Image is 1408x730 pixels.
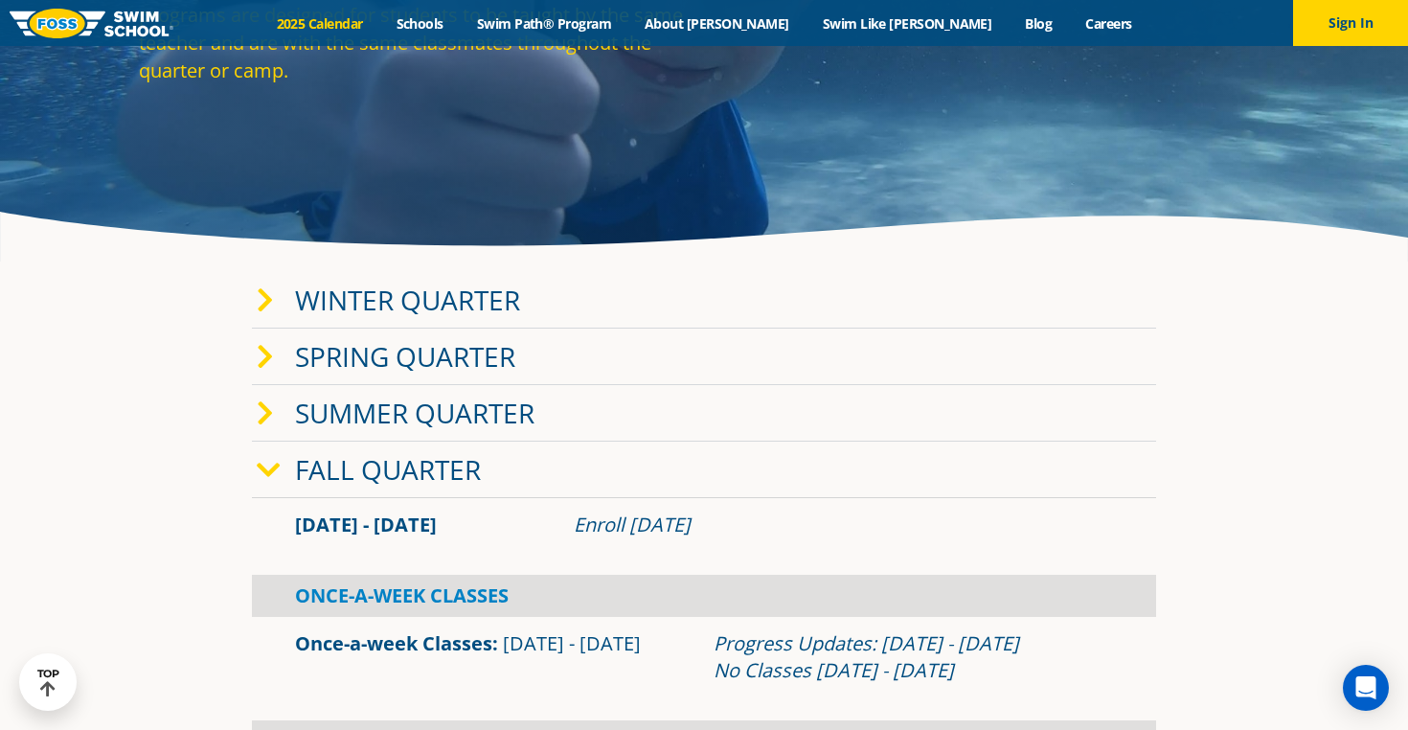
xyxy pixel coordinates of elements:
a: Winter Quarter [295,282,520,318]
a: Swim Like [PERSON_NAME] [806,14,1009,33]
a: Swim Path® Program [460,14,627,33]
img: FOSS Swim School Logo [10,9,173,38]
a: 2025 Calendar [260,14,379,33]
span: [DATE] - [DATE] [503,630,641,656]
a: Blog [1009,14,1069,33]
span: [DATE] - [DATE] [295,512,437,537]
div: TOP [37,668,59,697]
div: Once-A-Week Classes [252,575,1156,617]
a: Once-a-week Classes [295,630,492,656]
div: Progress Updates: [DATE] - [DATE] No Classes [DATE] - [DATE] [714,630,1113,684]
a: About [PERSON_NAME] [628,14,806,33]
a: Careers [1069,14,1148,33]
a: Spring Quarter [295,338,515,375]
a: Fall Quarter [295,451,481,488]
a: Summer Quarter [295,395,534,431]
div: Open Intercom Messenger [1343,665,1389,711]
div: Enroll [DATE] [574,512,1113,538]
a: Schools [379,14,460,33]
